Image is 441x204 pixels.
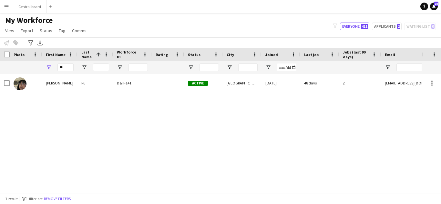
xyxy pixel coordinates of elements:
[46,64,52,70] button: Open Filter Menu
[339,74,381,92] div: 2
[5,28,14,34] span: View
[59,28,66,34] span: Tag
[128,63,148,71] input: Workforce ID Filter Input
[81,64,87,70] button: Open Filter Menu
[5,15,53,25] span: My Workforce
[3,26,17,35] a: View
[46,52,66,57] span: First Name
[113,74,152,92] div: D&H-141
[227,64,232,70] button: Open Filter Menu
[188,81,208,86] span: Active
[43,195,72,202] button: Remove filters
[188,64,194,70] button: Open Filter Menu
[340,23,369,30] button: Everyone411
[265,64,271,70] button: Open Filter Menu
[397,24,400,29] span: 2
[56,26,68,35] a: Tag
[361,24,368,29] span: 411
[385,52,395,57] span: Email
[57,63,74,71] input: First Name Filter Input
[188,52,200,57] span: Status
[93,63,109,71] input: Last Name Filter Input
[72,28,87,34] span: Comms
[69,26,89,35] a: Comms
[372,23,402,30] button: Applicants2
[117,64,123,70] button: Open Filter Menu
[434,2,438,6] span: 28
[262,74,300,92] div: [DATE]
[77,74,113,92] div: Fu
[117,50,140,59] span: Workforce ID
[37,26,55,35] a: Status
[385,64,391,70] button: Open Filter Menu
[40,28,52,34] span: Status
[200,63,219,71] input: Status Filter Input
[36,39,44,47] app-action-btn: Export XLSX
[277,63,296,71] input: Joined Filter Input
[21,28,33,34] span: Export
[238,63,258,71] input: City Filter Input
[42,74,77,92] div: [PERSON_NAME]
[227,52,234,57] span: City
[304,52,319,57] span: Last job
[13,0,46,13] button: Central board
[300,74,339,92] div: 48 days
[156,52,168,57] span: Rating
[81,50,94,59] span: Last Name
[18,26,36,35] a: Export
[26,196,43,201] span: 1 filter set
[265,52,278,57] span: Joined
[27,39,35,47] app-action-btn: Advanced filters
[14,77,26,90] img: Xiaoyan Fu
[223,74,262,92] div: [GEOGRAPHIC_DATA]
[343,50,369,59] span: Jobs (last 90 days)
[14,52,25,57] span: Photo
[430,3,438,10] a: 28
